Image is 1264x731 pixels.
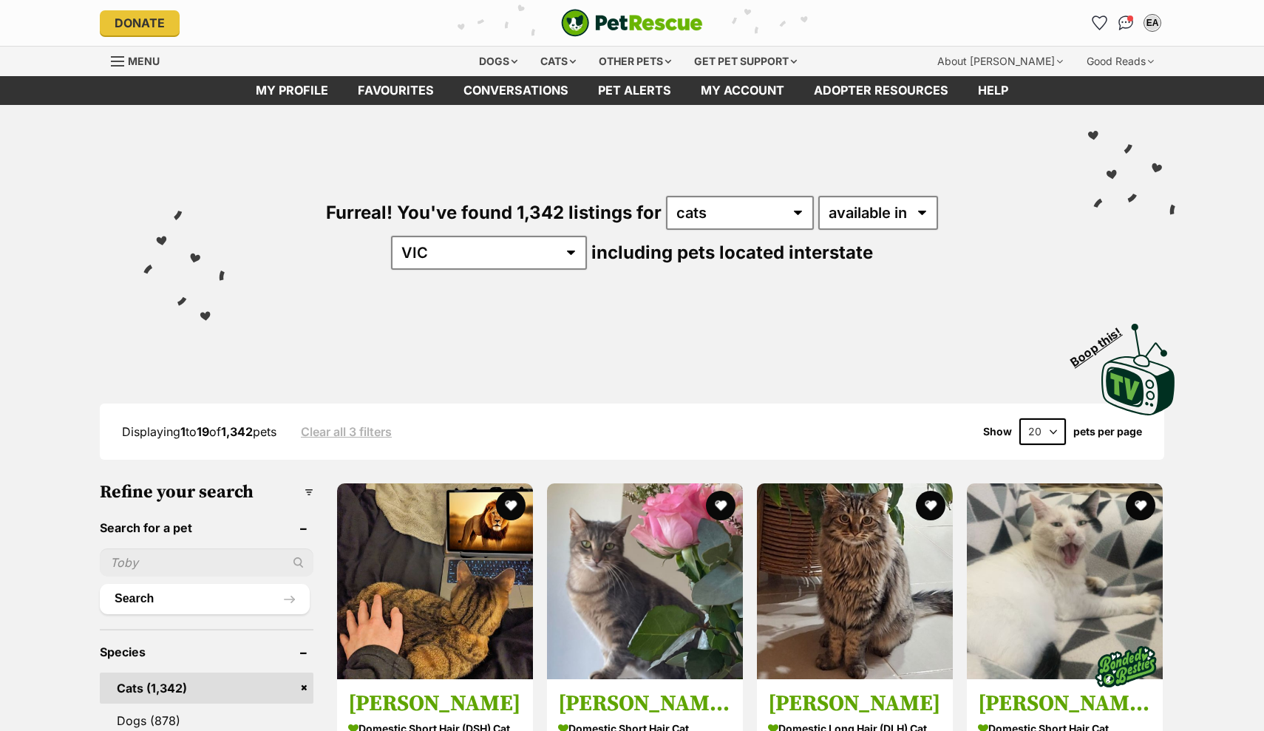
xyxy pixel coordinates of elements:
[768,690,942,718] h3: [PERSON_NAME]
[221,424,253,439] strong: 1,342
[1076,47,1164,76] div: Good Reads
[684,47,807,76] div: Get pet support
[100,673,313,704] a: Cats (1,342)
[100,521,313,534] header: Search for a pet
[967,483,1163,679] img: Horace & Blackie - Domestic Short Hair Cat
[547,483,743,679] img: Humphrey 🐈‍⬛ - Domestic Short Hair Cat
[100,645,313,659] header: Species
[1101,324,1175,415] img: PetRescue TV logo
[1145,16,1160,30] div: EA
[561,9,703,37] img: logo-cat-932fe2b9b8326f06289b0f2fb663e598f794de774fb13d1741a6617ecf9a85b4.svg
[469,47,528,76] div: Dogs
[583,76,686,105] a: Pet alerts
[343,76,449,105] a: Favourites
[348,690,522,718] h3: [PERSON_NAME]
[686,76,799,105] a: My account
[916,491,945,520] button: favourite
[561,9,703,37] a: PetRescue
[588,47,682,76] div: Other pets
[530,47,586,76] div: Cats
[180,424,186,439] strong: 1
[496,491,526,520] button: favourite
[978,690,1152,718] h3: [PERSON_NAME] & [PERSON_NAME]
[1101,310,1175,418] a: Boop this!
[927,47,1073,76] div: About [PERSON_NAME]
[241,76,343,105] a: My profile
[1087,11,1164,35] ul: Account quick links
[1073,426,1142,438] label: pets per page
[1087,11,1111,35] a: Favourites
[1068,316,1136,369] span: Boop this!
[301,425,392,438] a: Clear all 3 filters
[111,47,170,73] a: Menu
[122,424,276,439] span: Displaying to of pets
[591,242,873,263] span: including pets located interstate
[1118,16,1134,30] img: chat-41dd97257d64d25036548639549fe6c8038ab92f7586957e7f3b1b290dea8141.svg
[963,76,1023,105] a: Help
[1141,11,1164,35] button: My account
[558,690,732,718] h3: [PERSON_NAME] 🐈‍⬛
[706,491,735,520] button: favourite
[100,482,313,503] h3: Refine your search
[100,584,310,613] button: Search
[1126,491,1155,520] button: favourite
[128,55,160,67] span: Menu
[449,76,583,105] a: conversations
[757,483,953,679] img: Jon Snow - Domestic Long Hair (DLH) Cat
[1089,630,1163,704] img: bonded besties
[799,76,963,105] a: Adopter resources
[197,424,209,439] strong: 19
[100,10,180,35] a: Donate
[337,483,533,679] img: Sasha - Domestic Short Hair (DSH) Cat
[100,548,313,577] input: Toby
[326,202,662,223] span: Furreal! You've found 1,342 listings for
[983,426,1012,438] span: Show
[1114,11,1138,35] a: Conversations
